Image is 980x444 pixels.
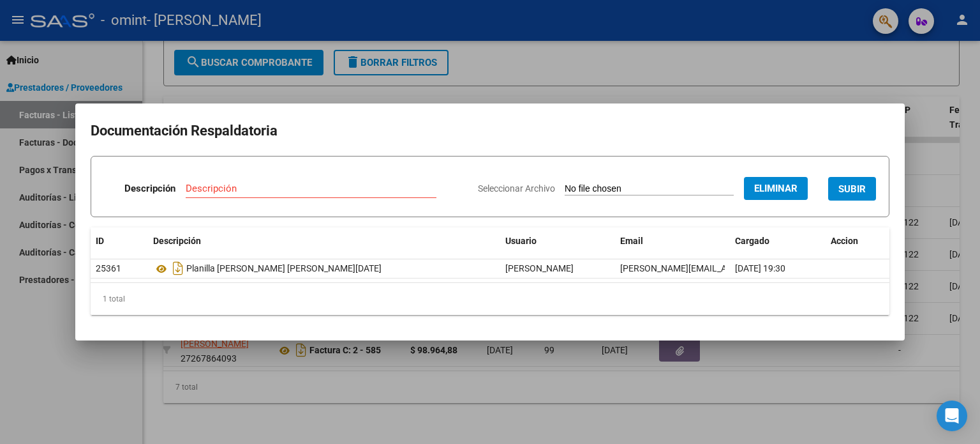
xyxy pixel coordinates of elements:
datatable-header-cell: Descripción [148,227,500,255]
span: Email [620,236,643,246]
span: Accion [831,236,858,246]
span: [PERSON_NAME] [505,263,574,273]
span: SUBIR [838,183,866,195]
span: 25361 [96,263,121,273]
span: [DATE] 19:30 [735,263,785,273]
div: 1 total [91,283,889,315]
p: Descripción [124,181,175,196]
div: Planilla [PERSON_NAME] [PERSON_NAME][DATE] [153,258,495,279]
span: Descripción [153,236,201,246]
datatable-header-cell: Usuario [500,227,615,255]
datatable-header-cell: Accion [826,227,889,255]
datatable-header-cell: ID [91,227,148,255]
h2: Documentación Respaldatoria [91,119,889,143]
span: Seleccionar Archivo [478,183,555,194]
button: SUBIR [828,177,876,201]
div: Open Intercom Messenger [937,401,967,431]
i: Descargar documento [170,258,186,279]
span: Cargado [735,236,769,246]
span: [PERSON_NAME][EMAIL_ADDRESS][PERSON_NAME][DOMAIN_NAME] [620,263,898,273]
button: Eliminar [744,177,808,200]
datatable-header-cell: Email [615,227,730,255]
datatable-header-cell: Cargado [730,227,826,255]
span: ID [96,236,104,246]
span: Eliminar [754,183,798,194]
span: Usuario [505,236,537,246]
